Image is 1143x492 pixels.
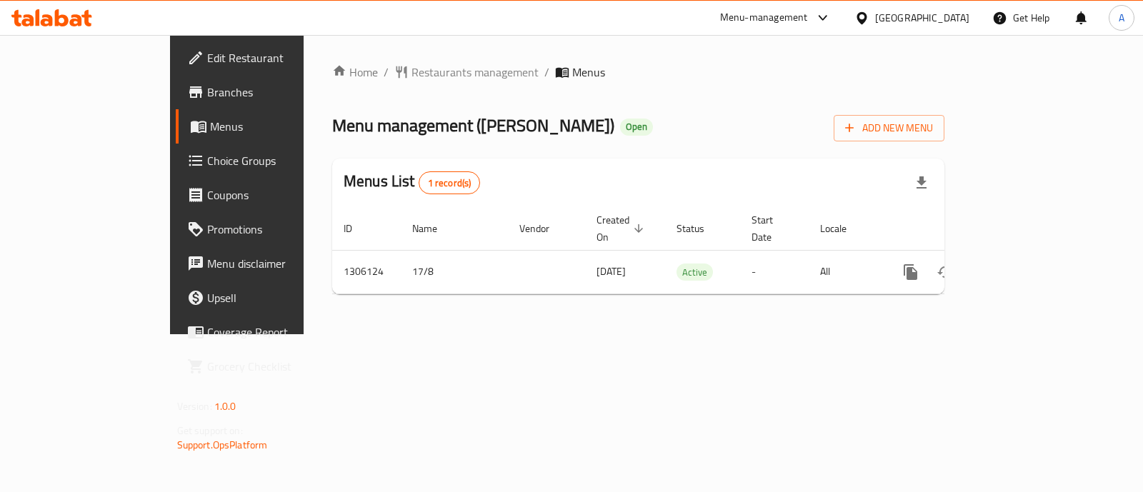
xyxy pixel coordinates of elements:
[207,84,349,101] span: Branches
[207,186,349,204] span: Coupons
[207,221,349,238] span: Promotions
[210,118,349,135] span: Menus
[332,207,1042,294] table: enhanced table
[176,41,361,75] a: Edit Restaurant
[411,64,539,81] span: Restaurants management
[332,250,401,293] td: 1306124
[332,109,614,141] span: Menu management ( [PERSON_NAME] )
[176,281,361,315] a: Upsell
[344,220,371,237] span: ID
[752,211,792,246] span: Start Date
[412,220,456,237] span: Name
[834,115,944,141] button: Add New Menu
[677,220,723,237] span: Status
[176,246,361,281] a: Menu disclaimer
[882,207,1042,251] th: Actions
[544,64,549,81] li: /
[207,323,349,341] span: Coverage Report
[332,64,944,81] nav: breadcrumb
[928,255,962,289] button: Change Status
[419,176,480,190] span: 1 record(s)
[176,315,361,349] a: Coverage Report
[177,397,212,416] span: Version:
[519,220,568,237] span: Vendor
[845,119,933,137] span: Add New Menu
[207,358,349,375] span: Grocery Checklist
[809,250,882,293] td: All
[720,9,808,26] div: Menu-management
[419,171,481,194] div: Total records count
[177,421,243,440] span: Get support on:
[620,121,653,133] span: Open
[597,262,626,281] span: [DATE]
[740,250,809,293] td: -
[1119,10,1124,26] span: A
[207,255,349,272] span: Menu disclaimer
[904,166,939,200] div: Export file
[177,436,268,454] a: Support.OpsPlatform
[176,212,361,246] a: Promotions
[677,264,713,281] span: Active
[214,397,236,416] span: 1.0.0
[176,75,361,109] a: Branches
[384,64,389,81] li: /
[176,109,361,144] a: Menus
[894,255,928,289] button: more
[875,10,969,26] div: [GEOGRAPHIC_DATA]
[176,178,361,212] a: Coupons
[394,64,539,81] a: Restaurants management
[620,119,653,136] div: Open
[344,171,480,194] h2: Menus List
[597,211,648,246] span: Created On
[207,49,349,66] span: Edit Restaurant
[820,220,865,237] span: Locale
[176,349,361,383] a: Grocery Checklist
[207,289,349,306] span: Upsell
[572,64,605,81] span: Menus
[401,250,508,293] td: 17/8
[176,144,361,178] a: Choice Groups
[207,152,349,169] span: Choice Groups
